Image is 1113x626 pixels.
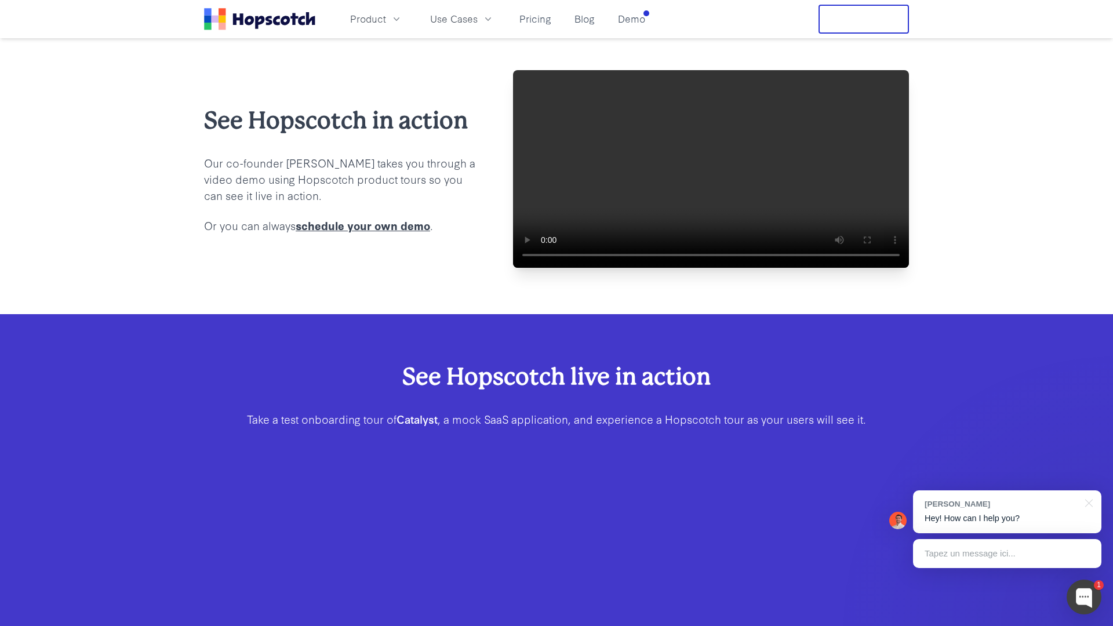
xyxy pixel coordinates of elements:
div: Tapez un message ici... [913,539,1101,568]
button: Free Trial [819,5,909,34]
p: Take a test onboarding tour of , a mock SaaS application, and experience a Hopscotch tour as your... [241,411,872,427]
div: [PERSON_NAME] [925,498,1078,509]
a: Home [204,8,315,30]
a: Blog [570,9,599,28]
div: 1 [1094,580,1104,590]
p: Hey! How can I help you? [925,512,1090,525]
span: Use Cases [430,12,478,26]
button: Use Cases [423,9,501,28]
a: Pricing [515,9,556,28]
button: Product [343,9,409,28]
span: Product [350,12,386,26]
img: Mark Spera [889,512,907,529]
a: schedule your own demo [296,217,430,233]
h2: See Hopscotch in action [204,104,476,136]
h2: See Hopscotch live in action [241,361,872,392]
p: Our co-founder [PERSON_NAME] takes you through a video demo using Hopscotch product tours so you ... [204,155,476,203]
a: Demo [613,9,650,28]
b: Catalyst [397,411,438,427]
p: Or you can always . [204,217,476,234]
